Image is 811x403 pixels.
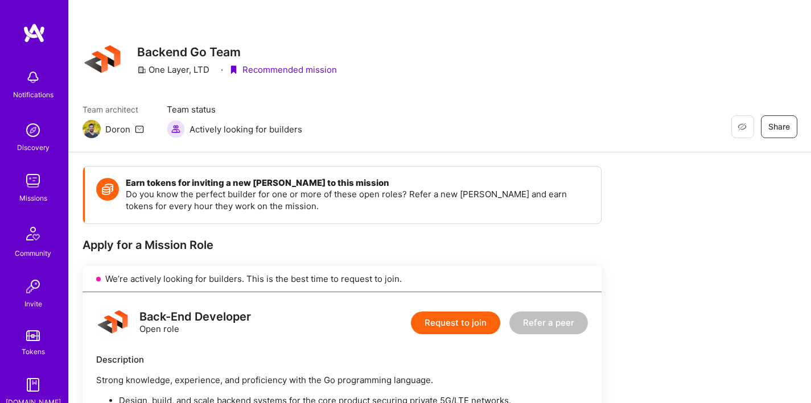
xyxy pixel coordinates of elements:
img: tokens [26,330,40,341]
img: logo [23,23,46,43]
img: bell [22,66,44,89]
span: Team architect [83,103,144,115]
p: Strong knowledge, experience, and proficiency with the Go programming language. [96,374,588,386]
span: Actively looking for builders [190,123,302,135]
img: logo [96,306,130,340]
img: teamwork [22,169,44,192]
img: Community [19,220,47,247]
img: Company Logo [83,40,123,81]
div: Recommended mission [229,64,337,76]
span: Share [768,121,790,132]
div: One Layer, LTD [137,64,209,76]
img: Invite [22,275,44,298]
i: icon EyeClosed [738,122,747,131]
div: Notifications [13,89,53,101]
div: Tokens [22,346,45,358]
img: guide book [22,373,44,396]
div: We’re actively looking for builders. This is the best time to request to join. [83,266,602,292]
div: Back-End Developer [139,311,251,323]
div: · [221,64,223,76]
i: icon CompanyGray [137,65,146,74]
p: Do you know the perfect builder for one or more of these open roles? Refer a new [PERSON_NAME] an... [126,188,590,212]
button: Request to join [411,311,500,334]
h3: Backend Go Team [137,45,337,59]
div: Community [15,247,51,259]
div: Invite [24,298,42,310]
div: Doron [105,123,130,135]
div: Missions [19,192,47,204]
button: Refer a peer [509,311,588,334]
div: Open role [139,311,251,335]
img: Team Architect [83,120,101,138]
img: Actively looking for builders [167,120,185,138]
span: Team status [167,103,302,115]
h4: Earn tokens for inviting a new [PERSON_NAME] to this mission [126,178,590,188]
i: icon PurpleRibbon [229,65,238,74]
div: Apply for a Mission Role [83,238,602,252]
i: icon Mail [135,124,144,134]
div: Description [96,354,588,365]
img: Token icon [96,178,119,201]
img: discovery [22,119,44,142]
button: Share [761,115,797,138]
div: Discovery [17,142,50,153]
